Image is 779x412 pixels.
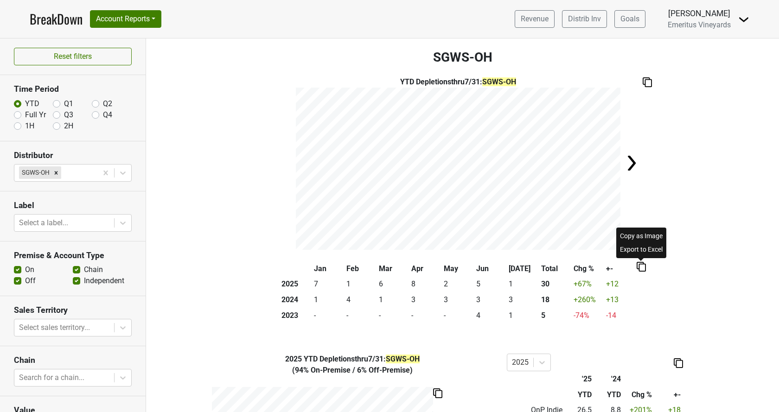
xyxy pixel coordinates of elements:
th: 2023 [280,308,312,323]
td: - [442,308,474,323]
label: 2H [64,120,73,132]
th: +- [604,261,637,277]
label: 1H [25,120,34,132]
th: May [442,261,474,277]
th: Jun [474,261,507,277]
img: Dropdown Menu [738,14,749,25]
td: 1 [507,308,539,323]
th: Apr [409,261,442,277]
td: 8 [409,277,442,292]
button: Reset filters [14,48,132,65]
div: YTD Depletions thru 7/31 : [296,76,620,88]
img: Copy to clipboard [433,388,442,398]
h3: Label [14,201,132,210]
th: Total [539,261,572,277]
td: 1 [507,277,539,292]
td: 3 [409,292,442,308]
div: Copy as Image [618,229,664,243]
button: Account Reports [90,10,161,28]
a: Goals [614,10,645,28]
h3: Chain [14,355,132,365]
th: Feb [345,261,377,277]
label: On [25,264,34,275]
th: YTD [565,387,594,403]
div: SGWS-OH [19,166,51,178]
h3: Distributor [14,151,132,160]
th: 2024 [280,292,312,308]
td: 4 [474,308,507,323]
label: Independent [84,275,124,286]
td: 4 [345,292,377,308]
div: YTD Depletions thru 7/31 : [205,354,500,365]
th: Mar [377,261,409,277]
img: Copy to clipboard [637,262,646,272]
td: 5 [474,277,507,292]
th: 18 [539,292,572,308]
th: '24 [594,371,623,387]
label: Chain [84,264,103,275]
a: BreakDown [30,9,83,29]
a: Distrib Inv [562,10,607,28]
td: 1 [345,277,377,292]
th: [DATE] [507,261,539,277]
td: 1 [377,292,409,308]
td: +12 [604,277,637,292]
td: +13 [604,292,637,308]
label: YTD [25,98,39,109]
td: - [409,308,442,323]
th: YTD [594,387,623,403]
td: - [377,308,409,323]
label: Q4 [103,109,112,120]
td: 6 [377,277,409,292]
span: 2025 [285,355,304,363]
td: -74 % [572,308,604,323]
td: - [312,308,345,323]
td: +67 % [572,277,604,292]
h3: SGWS-OH [146,50,779,65]
div: [PERSON_NAME] [668,7,731,19]
th: '25 [565,371,594,387]
td: 1 [312,292,345,308]
td: -14 [604,308,637,323]
span: SGWS-OH [482,77,516,86]
div: Remove SGWS-OH [51,166,61,178]
td: 7 [312,277,345,292]
th: 2025 [280,277,312,292]
th: 30 [539,277,572,292]
h3: Premise & Account Type [14,251,132,260]
th: Chg % [572,261,604,277]
td: +260 % [572,292,604,308]
th: +- [654,387,683,403]
a: Revenue [515,10,555,28]
td: - [345,308,377,323]
div: Export to Excel [618,243,664,256]
label: Full Yr [25,109,46,120]
th: Jan [312,261,345,277]
h3: Sales Territory [14,305,132,315]
td: 3 [507,292,539,308]
th: Chg % [623,387,654,403]
span: SGWS-OH [386,355,420,363]
img: Copy to clipboard [674,358,683,368]
span: Emeritus Vineyards [668,20,731,29]
td: 2 [442,277,474,292]
td: 3 [442,292,474,308]
td: 3 [474,292,507,308]
h3: Time Period [14,84,132,94]
img: Arrow right [622,154,641,172]
label: Q3 [64,109,73,120]
label: Off [25,275,36,286]
img: Copy to clipboard [643,77,652,87]
label: Q1 [64,98,73,109]
div: ( 94% On-Premise / 6% Off-Premise ) [205,365,500,376]
label: Q2 [103,98,112,109]
th: 5 [539,308,572,323]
